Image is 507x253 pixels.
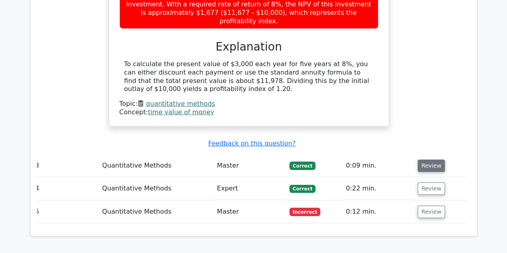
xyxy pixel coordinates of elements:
[214,200,286,223] td: Master
[99,154,214,177] td: Quantitative Methods
[32,177,99,200] td: 4
[208,140,295,147] a: Feedback on this question?
[418,160,445,172] button: Review
[124,60,374,93] div: To calculate the present value of $3,000 each year for five years at 8%, you can either discount ...
[99,200,214,223] td: Quantitative Methods
[343,200,414,223] td: 0:12 min.
[289,162,315,170] span: Correct
[343,177,414,200] td: 0:22 min.
[214,177,286,200] td: Expert
[146,100,215,107] a: quantitative methods
[119,108,378,117] div: Concept:
[418,206,445,218] button: Review
[32,154,99,177] td: 3
[148,108,214,116] a: time value of money
[119,100,378,108] div: Topic:
[418,182,445,195] button: Review
[343,154,414,177] td: 0:09 min.
[99,177,214,200] td: Quantitative Methods
[124,40,374,54] h3: Explanation
[289,185,315,193] span: Correct
[289,208,320,216] span: Incorrect
[214,154,286,177] td: Master
[32,200,99,223] td: 5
